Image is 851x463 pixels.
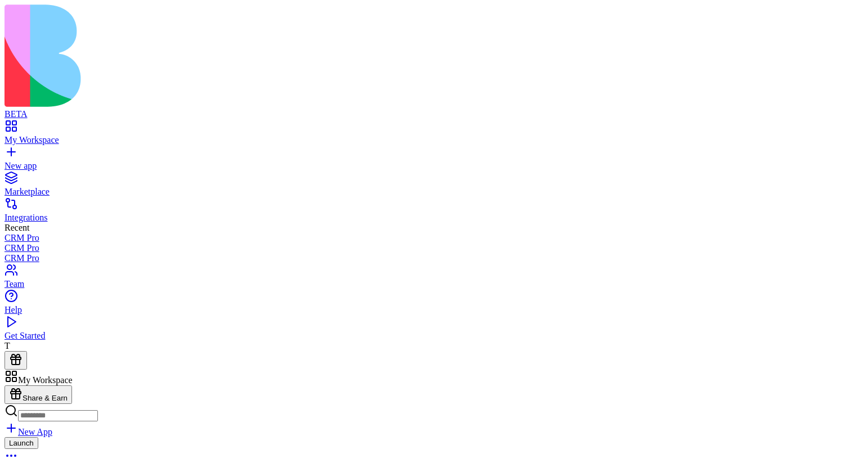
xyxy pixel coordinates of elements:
div: Team [5,279,846,289]
a: Marketplace [5,177,846,197]
a: New App [5,427,52,437]
button: Launch [5,437,38,449]
div: My Workspace [5,135,846,145]
a: My Workspace [5,125,846,145]
a: CRM Pro [5,233,846,243]
span: Recent [5,223,29,232]
img: logo [5,5,457,107]
div: Get Started [5,331,846,341]
button: Share & Earn [5,385,72,404]
a: CRM Pro [5,253,846,263]
a: Team [5,269,846,289]
a: Help [5,295,846,315]
a: New app [5,151,846,171]
a: Get Started [5,321,846,341]
div: Marketplace [5,187,846,197]
div: Help [5,305,846,315]
span: Share & Earn [23,394,68,402]
div: Integrations [5,213,846,223]
span: My Workspace [18,375,73,385]
div: New app [5,161,846,171]
a: Integrations [5,203,846,223]
div: BETA [5,109,846,119]
span: T [5,341,10,350]
a: BETA [5,99,846,119]
a: CRM Pro [5,243,846,253]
